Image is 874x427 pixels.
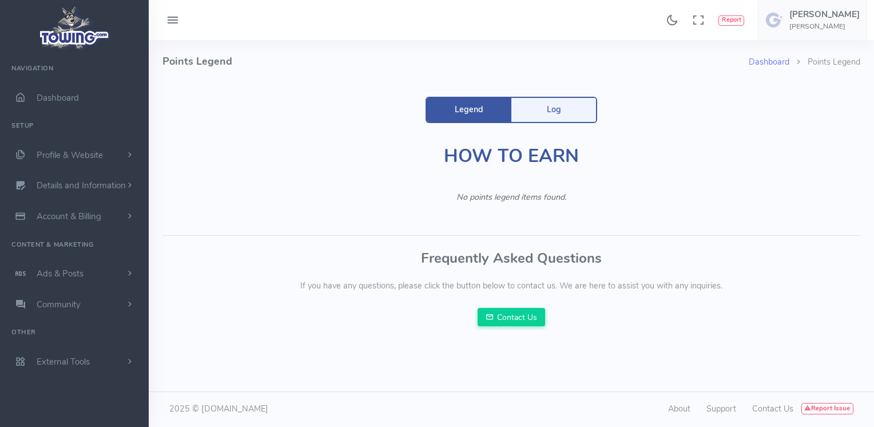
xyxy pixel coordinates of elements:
[668,403,690,414] a: About
[36,3,113,52] img: logo
[749,56,789,68] a: Dashboard
[294,191,729,204] div: No points legend items found.
[789,10,860,19] h5: [PERSON_NAME]
[162,251,860,266] h3: Frequently Asked Questions
[294,146,729,166] h1: How To Earn
[37,356,90,367] span: External Tools
[162,403,511,416] div: 2025 © [DOMAIN_NAME]
[765,11,784,29] img: user-image
[37,149,103,161] span: Profile & Website
[801,403,853,414] button: Report Issue
[427,98,511,122] a: Legend
[789,56,860,69] li: Points Legend
[162,280,860,292] p: If you have any questions, please click the button below to contact us. We are here to assist you...
[752,403,793,414] a: Contact Us
[789,23,860,30] h6: [PERSON_NAME]
[37,180,126,192] span: Details and Information
[478,308,545,326] a: Contact Us
[706,403,736,414] a: Support
[37,299,81,310] span: Community
[718,15,744,26] button: Report
[37,92,79,104] span: Dashboard
[37,211,101,222] span: Account & Billing
[162,40,749,83] h4: Points Legend
[37,268,84,279] span: Ads & Posts
[511,98,596,122] a: Log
